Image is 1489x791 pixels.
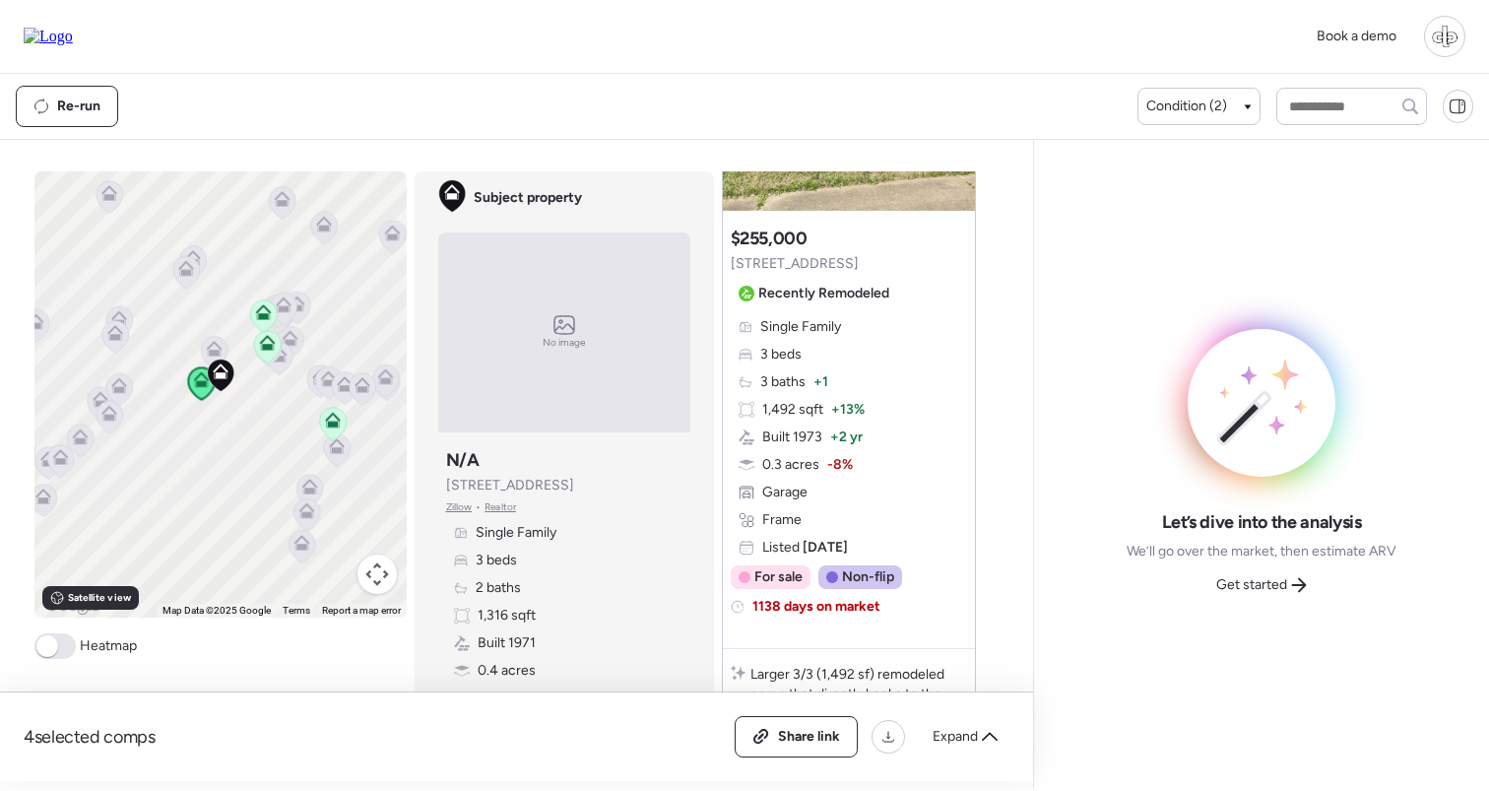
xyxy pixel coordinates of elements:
h3: $255,000 [731,227,808,250]
span: Get started [1216,575,1287,595]
span: We’ll go over the market, then estimate ARV [1127,542,1396,561]
span: Realtor [485,499,516,515]
span: 1,492 sqft [762,400,823,420]
span: Listed [762,538,848,558]
span: Non-flip [842,567,894,587]
span: Recently Remodeled [758,284,889,303]
span: [STREET_ADDRESS] [731,254,859,274]
span: 4 selected comps [24,725,156,749]
span: Re-run [57,97,100,116]
span: Subject property [474,188,582,208]
span: 1138 days on market [752,597,880,617]
span: 2 baths [476,578,521,598]
span: Single Family [760,317,841,337]
span: Garage [762,483,808,502]
span: • [476,499,481,515]
span: For sale [754,567,803,587]
span: [STREET_ADDRESS] [446,476,574,495]
span: Built 1973 [762,428,822,447]
a: Open this area in Google Maps (opens a new window) [39,592,104,618]
img: Google [39,592,104,618]
span: 0.3 acres [762,455,819,475]
span: 0.4 acres [478,661,536,681]
span: -8% [827,455,853,475]
span: Satellite view [68,590,131,606]
a: Report a map error [322,605,401,616]
span: Map Data ©2025 Google [162,605,271,616]
h3: N/A [446,448,480,472]
span: + 2 yr [830,428,863,447]
span: Let’s dive into the analysis [1162,510,1362,534]
a: Terms (opens in new tab) [283,605,310,616]
span: [DATE] [800,539,848,556]
span: Built 1971 [478,633,536,653]
span: + 13% [831,400,865,420]
span: Book a demo [1317,28,1396,44]
span: Garage [478,689,523,708]
span: 1,316 sqft [478,606,536,626]
span: 3 beds [760,345,802,364]
span: + 1 [813,372,828,392]
img: Logo [24,28,73,45]
button: Map camera controls [357,555,397,594]
span: 3 baths [760,372,806,392]
span: Frame [762,510,802,530]
span: Condition (2) [1146,97,1227,116]
span: Share link [778,727,840,747]
span: 3 beds [476,551,517,570]
span: No image [543,335,586,351]
span: Expand [933,727,978,747]
span: Zillow [446,499,473,515]
span: Heatmap [80,636,137,656]
span: Single Family [476,523,556,543]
